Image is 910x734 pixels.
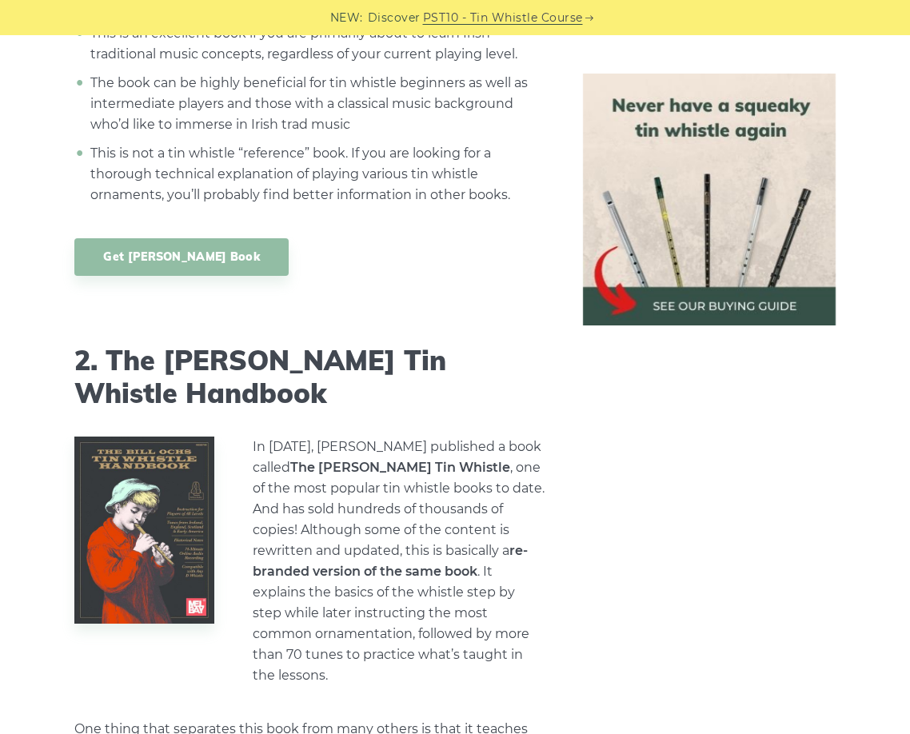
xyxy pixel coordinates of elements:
[423,9,583,27] a: PST10 - Tin Whistle Course
[74,437,214,624] img: Tin Whistle Book by Bill Ochs
[290,460,510,475] strong: The [PERSON_NAME] Tin Whistle
[74,238,289,276] a: Get [PERSON_NAME] Book
[368,9,421,27] span: Discover
[86,143,545,205] li: This is not a tin whistle “reference” book. If you are looking for a thorough technical explanati...
[86,73,545,135] li: The book can be highly beneficial for tin whistle beginners as well as intermediate players and t...
[74,345,545,410] h2: 2. The [PERSON_NAME] Tin Whistle Handbook
[330,9,363,27] span: NEW:
[583,74,835,325] img: tin whistle buying guide
[253,437,545,686] p: In [DATE], [PERSON_NAME] published a book called , one of the most popular tin whistle books to d...
[86,23,545,65] li: This is an excellent book if you are primarily about to learn Irish traditional music concepts, r...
